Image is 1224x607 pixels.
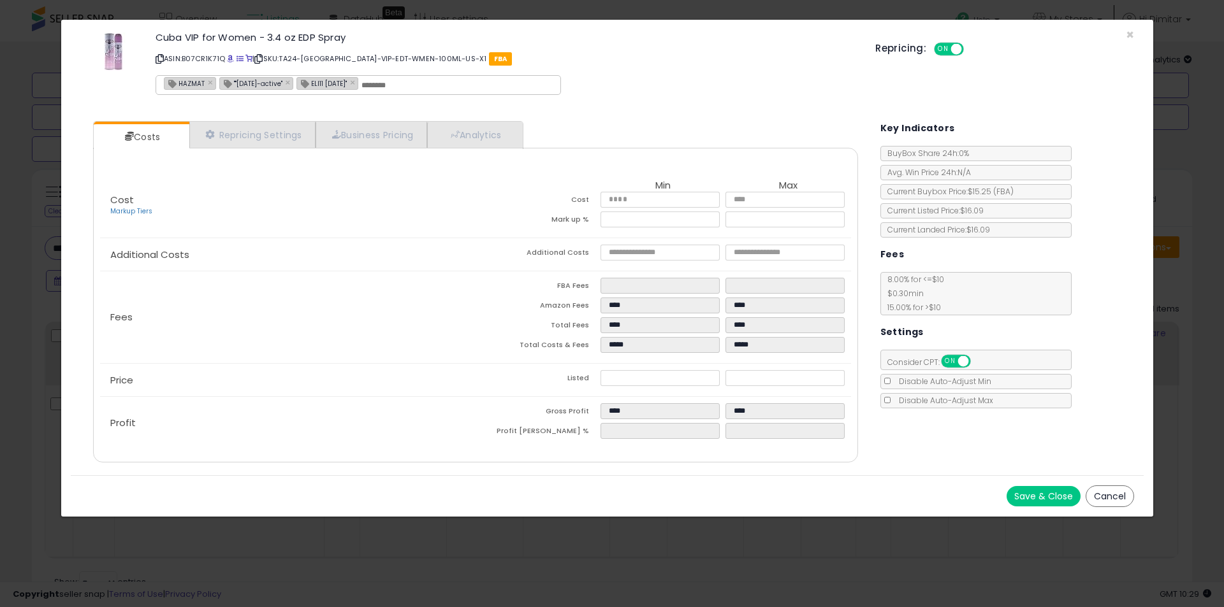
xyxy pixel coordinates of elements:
span: $15.25 [968,186,1014,197]
span: ( FBA ) [993,186,1014,197]
a: × [350,76,358,88]
span: 15.00 % for > $10 [881,302,941,313]
span: Current Landed Price: $16.09 [881,224,990,235]
td: Listed [476,370,601,390]
a: Markup Tiers [110,206,152,216]
span: ON [942,356,958,367]
button: Save & Close [1007,486,1081,506]
td: Profit [PERSON_NAME] % [476,423,601,443]
a: Analytics [427,122,521,148]
td: Total Costs & Fees [476,337,601,357]
th: Min [601,180,725,192]
td: Gross Profit [476,403,601,423]
img: 31nK8nLpRKL._SL60_.jpg [94,32,133,71]
span: HAZMAT [164,78,205,89]
p: Fees [100,312,476,322]
a: × [208,76,215,88]
td: Amazon Fees [476,297,601,317]
a: Your listing only [245,54,252,64]
span: ELI11 [DATE]" [297,78,347,89]
span: Current Listed Price: $16.09 [881,205,984,216]
a: All offer listings [237,54,244,64]
a: Business Pricing [316,122,427,148]
h5: Repricing: [875,43,926,54]
a: BuyBox page [227,54,234,64]
span: ON [935,44,951,55]
span: BuyBox Share 24h: 0% [881,148,969,159]
span: OFF [962,44,982,55]
span: Current Buybox Price: [881,186,1014,197]
h5: Fees [880,246,905,262]
span: FBA [489,52,513,66]
p: Profit [100,418,476,428]
a: Repricing Settings [189,122,316,148]
span: × [1126,25,1134,44]
a: Costs [94,124,188,150]
span: Disable Auto-Adjust Min [892,376,991,387]
td: Mark up % [476,211,601,231]
p: Price [100,375,476,385]
span: ""[DATE]-active" [220,78,282,89]
span: OFF [968,356,989,367]
span: Avg. Win Price 24h: N/A [881,167,971,178]
p: ASIN: B07CR1K71Q | SKU: TA24-[GEOGRAPHIC_DATA]-VIP-EDT-WMEN-100ML-US-X1 [156,48,856,69]
td: Total Fees [476,317,601,337]
td: FBA Fees [476,278,601,297]
h5: Settings [880,324,924,340]
h5: Key Indicators [880,120,955,136]
h3: Cuba VIP for Women - 3.4 oz EDP Spray [156,32,856,42]
td: Additional Costs [476,245,601,264]
td: Cost [476,192,601,211]
span: Disable Auto-Adjust Max [892,395,993,406]
span: Consider CPT: [881,357,987,368]
span: 8.00 % for <= $10 [881,274,944,313]
th: Max [725,180,850,192]
button: Cancel [1086,485,1134,507]
a: × [286,76,293,88]
p: Cost [100,195,476,217]
p: Additional Costs [100,250,476,260]
span: $0.30 min [881,288,924,299]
